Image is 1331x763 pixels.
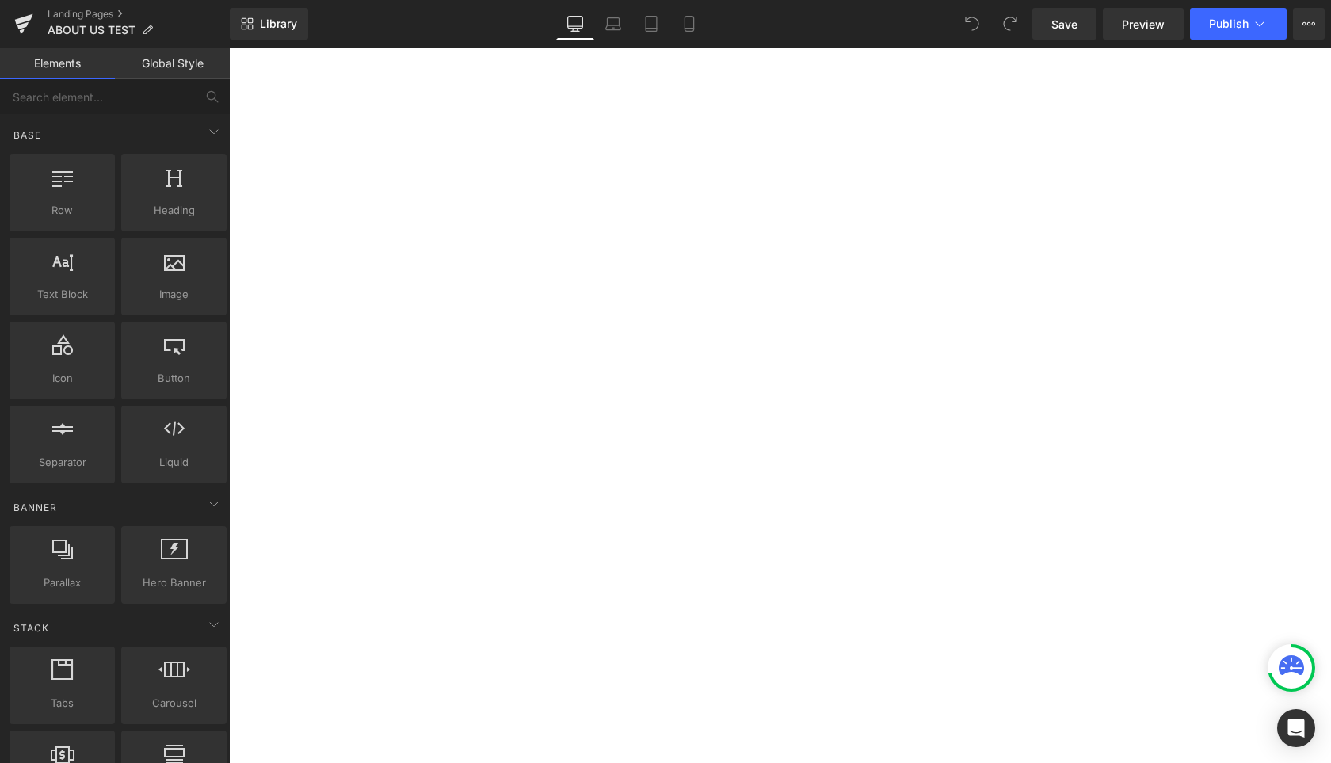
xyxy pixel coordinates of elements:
[126,370,222,387] span: Button
[126,286,222,303] span: Image
[126,202,222,219] span: Heading
[594,8,632,40] a: Laptop
[956,8,988,40] button: Undo
[556,8,594,40] a: Desktop
[12,128,43,143] span: Base
[14,370,110,387] span: Icon
[1122,16,1165,32] span: Preview
[14,202,110,219] span: Row
[12,620,51,635] span: Stack
[1051,16,1077,32] span: Save
[14,454,110,471] span: Separator
[1209,17,1249,30] span: Publish
[48,8,230,21] a: Landing Pages
[14,286,110,303] span: Text Block
[126,574,222,591] span: Hero Banner
[632,8,670,40] a: Tablet
[1190,8,1287,40] button: Publish
[230,8,308,40] a: New Library
[260,17,297,31] span: Library
[126,454,222,471] span: Liquid
[1293,8,1325,40] button: More
[1103,8,1184,40] a: Preview
[994,8,1026,40] button: Redo
[14,574,110,591] span: Parallax
[670,8,708,40] a: Mobile
[126,695,222,711] span: Carousel
[115,48,230,79] a: Global Style
[48,24,135,36] span: ABOUT US TEST
[1277,709,1315,747] div: Open Intercom Messenger
[12,500,59,515] span: Banner
[14,695,110,711] span: Tabs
